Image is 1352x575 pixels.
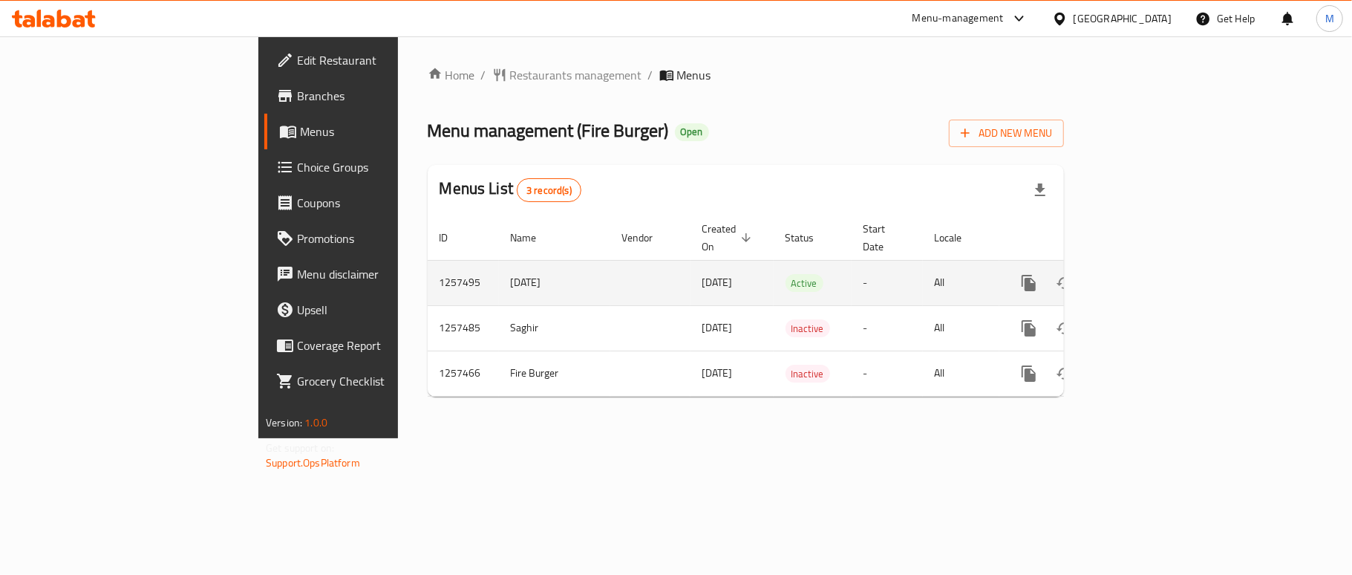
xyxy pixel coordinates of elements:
span: [DATE] [702,273,733,292]
button: more [1011,265,1047,301]
div: Inactive [786,365,830,383]
div: Export file [1022,172,1058,208]
td: - [852,351,923,396]
span: Active [786,275,823,292]
button: Change Status [1047,265,1082,301]
a: Promotions [264,221,484,256]
a: Menu disclaimer [264,256,484,292]
span: M [1325,10,1334,27]
span: Promotions [297,230,472,247]
a: Coupons [264,185,484,221]
td: - [852,305,923,351]
div: Active [786,274,823,292]
span: Get support on: [266,438,334,458]
span: Menu management ( Fire Burger ) [428,114,669,147]
span: Restaurants management [510,66,642,84]
a: Menus [264,114,484,149]
td: All [923,260,999,305]
div: [GEOGRAPHIC_DATA] [1074,10,1172,27]
span: [DATE] [702,363,733,383]
a: Branches [264,78,484,114]
div: Inactive [786,319,830,337]
a: Edit Restaurant [264,42,484,78]
td: All [923,305,999,351]
span: Choice Groups [297,158,472,176]
span: Open [675,126,709,138]
span: [DATE] [702,318,733,337]
span: Menu disclaimer [297,265,472,283]
span: Inactive [786,366,830,383]
div: Menu-management [912,10,1004,27]
span: 3 record(s) [517,183,581,198]
button: Add New Menu [949,120,1064,147]
nav: breadcrumb [428,66,1064,84]
a: Restaurants management [492,66,642,84]
a: Coverage Report [264,328,484,363]
button: more [1011,356,1047,392]
span: Version: [266,413,302,432]
span: ID [440,229,468,247]
span: Coverage Report [297,337,472,354]
span: Menus [677,66,711,84]
span: 1.0.0 [304,413,327,432]
span: Upsell [297,301,472,319]
table: enhanced table [428,215,1166,397]
span: Vendor [622,229,673,247]
span: Edit Restaurant [297,51,472,69]
span: Menus [300,123,472,140]
th: Actions [999,215,1166,261]
span: Start Date [863,220,905,256]
td: All [923,351,999,396]
td: Saghir [499,305,610,351]
span: Grocery Checklist [297,372,472,390]
a: Choice Groups [264,149,484,185]
td: - [852,260,923,305]
a: Upsell [264,292,484,328]
td: Fire Burger [499,351,610,396]
span: Coupons [297,194,472,212]
div: Total records count [517,178,581,202]
button: Change Status [1047,311,1082,346]
div: Open [675,123,709,141]
span: Name [511,229,556,247]
td: [DATE] [499,260,610,305]
h2: Menus List [440,178,581,202]
a: Support.OpsPlatform [266,453,360,472]
a: Grocery Checklist [264,363,484,399]
button: Change Status [1047,356,1082,392]
span: Inactive [786,320,830,337]
span: Add New Menu [961,124,1052,143]
li: / [648,66,653,84]
span: Status [786,229,834,247]
span: Locale [935,229,982,247]
span: Branches [297,87,472,105]
button: more [1011,311,1047,346]
span: Created On [702,220,756,256]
